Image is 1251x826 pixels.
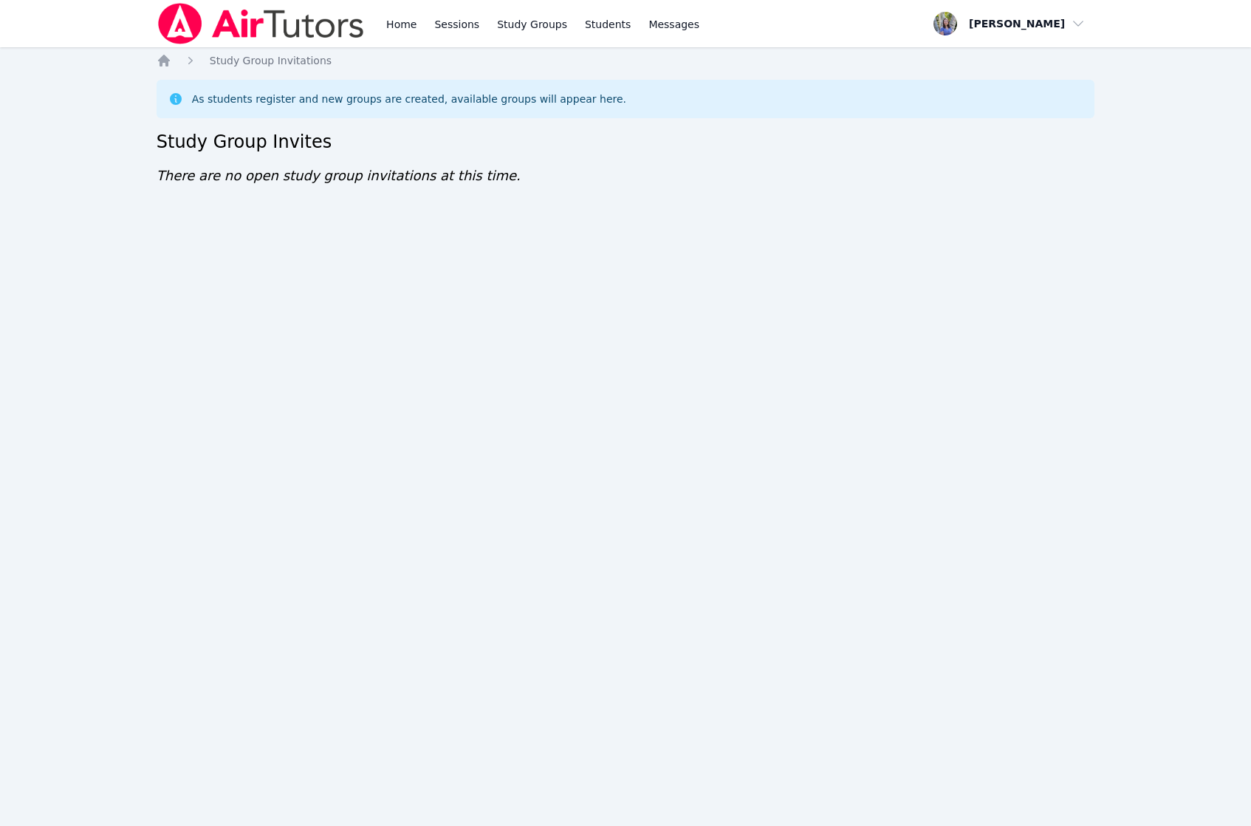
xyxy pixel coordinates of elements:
nav: Breadcrumb [157,53,1095,68]
span: There are no open study group invitations at this time. [157,168,521,183]
span: Messages [648,17,699,32]
a: Study Group Invitations [210,53,332,68]
h2: Study Group Invites [157,130,1095,154]
span: Study Group Invitations [210,55,332,66]
div: As students register and new groups are created, available groups will appear here. [192,92,626,106]
img: Air Tutors [157,3,366,44]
